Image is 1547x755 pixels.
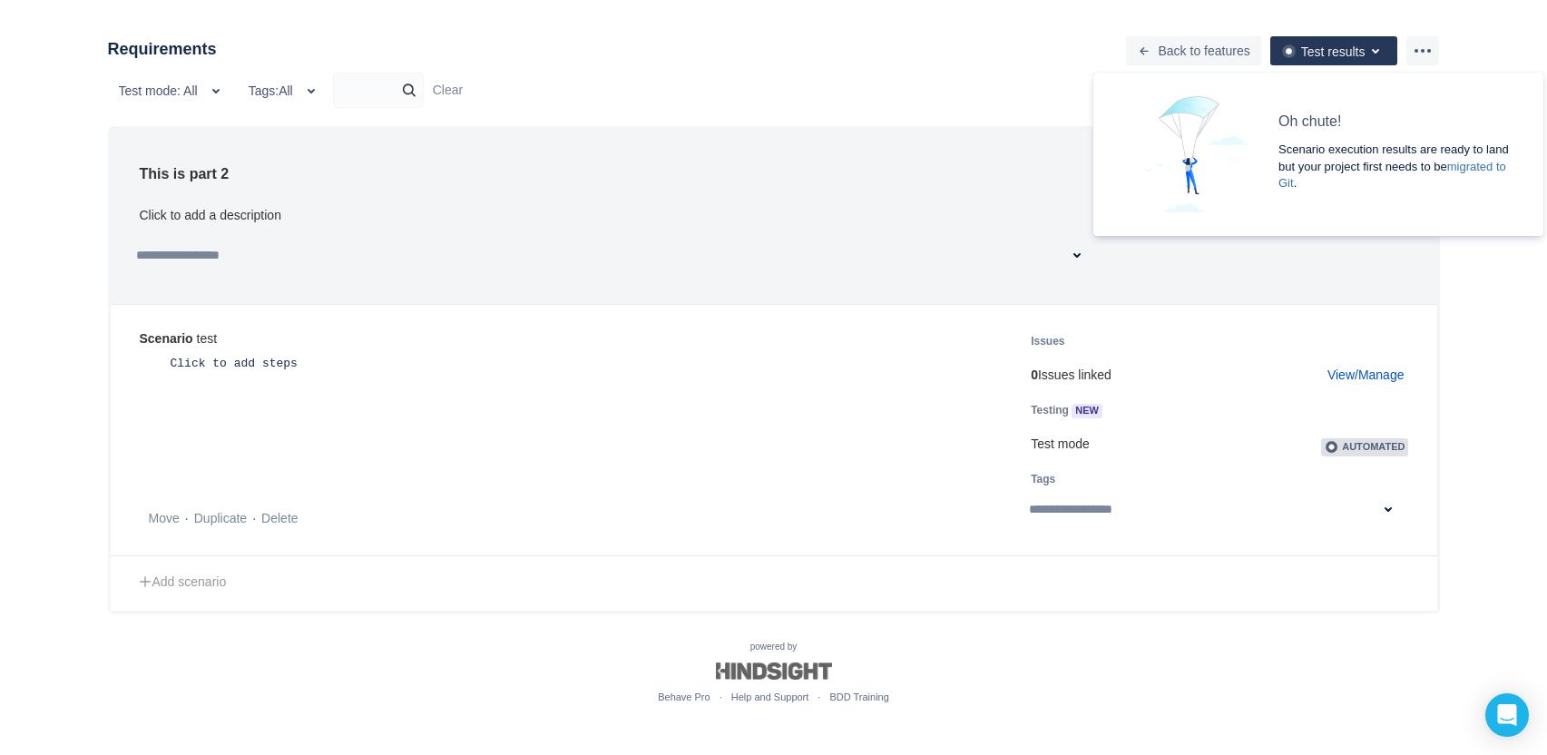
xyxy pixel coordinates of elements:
[1301,44,1366,58] span: Test results
[1281,44,1297,59] img: AgwABIgr006M16MAAAAASUVORK5CYII=
[1031,368,1038,382] b: 0
[1159,36,1250,65] span: Back to features
[1278,142,1509,190] span: Scenario execution results are ready to land but your project first needs to be .
[398,82,420,99] span: search icon
[1144,96,1250,212] img: 0WBiYhudlhyUjUBcg4WjmQwtVw3aqBod0sAoAAdzVI3GFnKmUmAf9GB0iSHoyACNIRBTI34knpNVVYVJjH3IgJFbEPJzDj0wd...
[658,691,710,702] a: Behave Pro
[1278,110,1523,132] h3: Oh chute!
[249,76,293,105] span: Tags: All
[433,83,463,97] a: Clear
[238,76,333,105] button: Tags:All
[829,691,888,702] a: BDD Training
[1342,441,1405,452] span: Automated
[1031,367,1408,385] p: Issues linked
[149,511,180,525] a: Move
[1031,401,1333,419] h5: Testing
[140,162,230,185] h3: This is part 2
[119,76,198,105] span: Test mode: All
[1327,367,1405,385] a: View/Manage
[1137,44,1151,58] span: back icon
[171,358,298,369] div: Click to add steps
[93,641,1454,706] div: powered by
[731,691,809,702] a: Help and Support
[194,511,247,525] a: Duplicate
[111,555,1437,611] a: Add scenario
[1485,693,1529,737] div: Open Intercom Messenger
[140,209,281,221] div: Click to add a description
[138,574,152,589] span: add icon
[1325,440,1340,454] img: AgwABIgr006M16MAAAAASUVORK5CYII=
[1412,40,1434,62] span: more
[108,76,238,105] button: Test mode: All
[1126,36,1261,65] button: Back to features
[140,331,193,346] b: Scenario
[1031,470,1333,488] h5: Tags
[1321,436,1408,451] a: Automated
[1031,332,1333,350] h5: Issues
[140,332,218,345] div: test
[1072,406,1102,416] span: NEW
[1270,36,1398,65] button: Test results
[108,36,217,62] h3: Requirements
[261,511,298,525] a: Delete
[1031,436,1408,454] div: Test mode
[1126,43,1261,57] a: Back to features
